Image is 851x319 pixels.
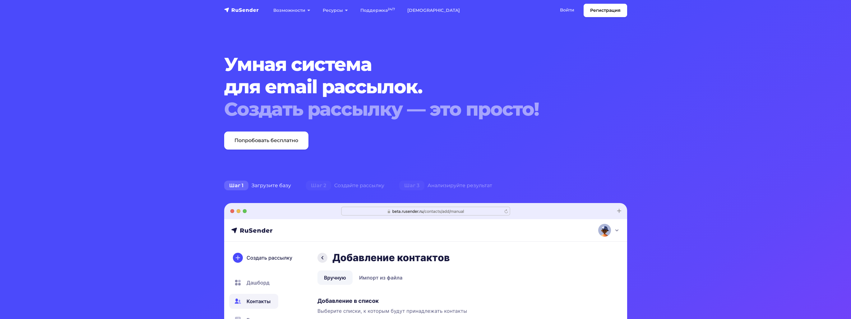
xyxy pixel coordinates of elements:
a: Ресурсы [317,4,354,17]
div: Анализируйте результат [392,179,500,192]
a: Регистрация [584,4,627,17]
a: Попробовать бесплатно [224,132,308,150]
div: Загрузите базу [217,179,298,192]
h1: Умная система для email рассылок. [224,53,593,120]
span: Шаг 2 [306,181,331,191]
div: Создайте рассылку [298,179,392,192]
img: RuSender [224,7,259,13]
span: Шаг 1 [224,181,248,191]
a: Войти [554,4,580,16]
a: Поддержка24/7 [354,4,401,17]
a: Возможности [267,4,317,17]
sup: 24/7 [388,7,395,11]
a: [DEMOGRAPHIC_DATA] [401,4,466,17]
div: Создать рассылку — это просто! [224,98,593,120]
span: Шаг 3 [399,181,424,191]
